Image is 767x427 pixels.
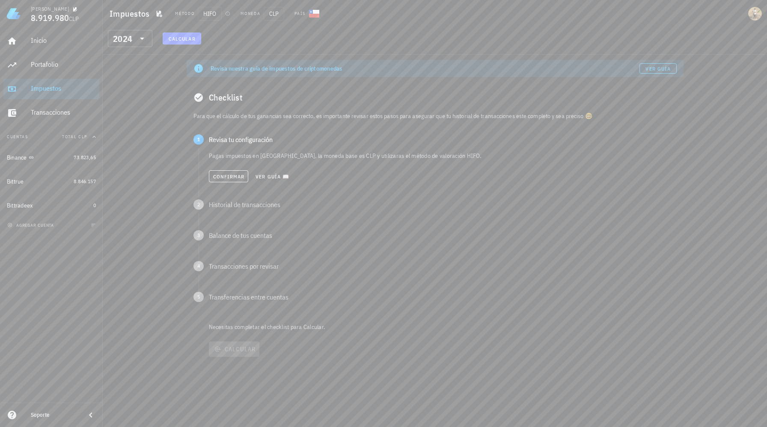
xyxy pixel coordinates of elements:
[5,221,58,229] button: agregar cuenta
[7,202,33,209] div: Bittradeex
[93,202,96,208] span: 0
[31,108,96,116] div: Transacciones
[209,263,677,270] div: Transacciones por revisar
[3,147,99,168] a: Binance 73.823,65
[255,173,289,180] span: Ver guía 📖
[209,151,677,160] p: Pagas impuestos en [GEOGRAPHIC_DATA], la moneda base es CLP y utilizaras el método de valoración ...
[193,292,204,302] span: 5
[193,199,204,210] span: 2
[74,154,96,160] span: 73.823,65
[31,12,69,24] span: 8.919.980
[3,195,99,216] a: Bittradeex 0
[294,10,306,17] div: País
[3,55,99,75] a: Portafolio
[7,178,24,185] div: Bittrue
[31,60,96,68] div: Portafolio
[74,178,96,184] span: 8.846.157
[209,294,677,300] div: Transferencias entre cuentas
[168,36,196,42] span: Calcular
[110,7,153,21] h1: Impuestos
[3,171,99,192] a: Bittrue 8.846.157
[213,173,245,180] span: Confirmar
[198,7,222,21] span: HIFO
[3,79,99,99] a: Impuestos
[31,6,69,12] div: [PERSON_NAME]
[639,63,677,74] a: Ver guía
[108,30,152,47] div: 2024
[193,261,204,271] span: 4
[193,134,204,145] span: 1
[209,136,677,143] div: Revisa tu configuración
[62,134,87,139] span: Total CLP
[241,10,260,17] div: Moneda
[209,232,677,239] div: Balance de tus cuentas
[31,412,79,418] div: Soporte
[187,84,684,111] div: Checklist
[69,15,79,23] span: CLP
[209,201,677,208] div: Historial de transacciones
[193,230,204,240] span: 3
[7,154,27,161] div: Binance
[209,170,249,182] button: Confirmar
[309,9,319,19] div: CL-icon
[645,65,671,72] span: Ver guía
[3,103,99,123] a: Transacciones
[3,31,99,51] a: Inicio
[163,33,201,44] button: Calcular
[31,84,96,92] div: Impuestos
[9,222,54,228] span: agregar cuenta
[31,36,96,44] div: Inicio
[748,7,762,21] div: avatar
[252,170,293,182] button: Ver guía 📖
[264,7,284,21] span: CLP
[207,323,684,331] p: Necesitas completar el checklist para Calcular.
[113,35,132,43] div: 2024
[193,111,677,121] p: Para que el cálculo de tus ganancias sea correcto, es importante revisar estos pasos para asegura...
[7,7,21,21] img: LedgiFi
[211,64,639,73] div: Revisa nuestra guía de impuestos de criptomonedas
[175,10,194,17] div: Método
[3,127,99,147] button: CuentasTotal CLP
